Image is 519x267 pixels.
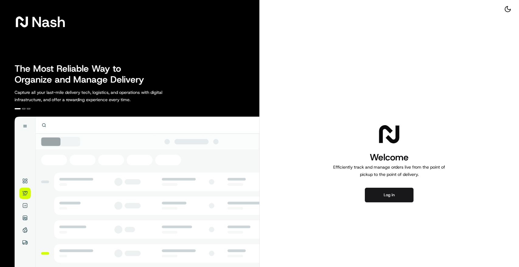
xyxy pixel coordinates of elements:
p: Efficiently track and manage orders live from the point of pickup to the point of delivery. [331,163,448,178]
p: Capture all your last-mile delivery tech, logistics, and operations with digital infrastructure, ... [15,89,190,103]
span: Nash [32,16,65,28]
h2: The Most Reliable Way to Organize and Manage Delivery [15,63,151,85]
h1: Welcome [331,151,448,163]
button: Log in [365,188,413,202]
